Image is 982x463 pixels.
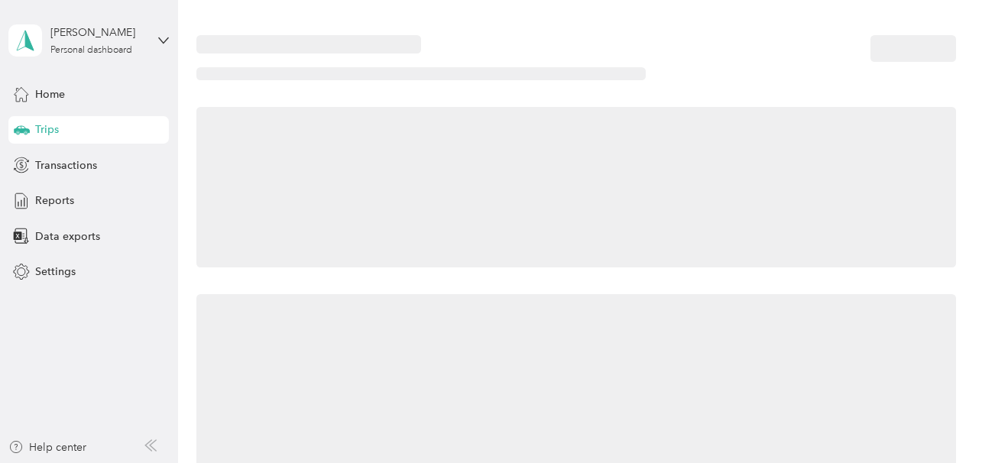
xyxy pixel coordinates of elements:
iframe: Everlance-gr Chat Button Frame [896,377,982,463]
div: Personal dashboard [50,46,132,55]
span: Home [35,86,65,102]
span: Transactions [35,157,97,173]
span: Settings [35,264,76,280]
div: [PERSON_NAME] [50,24,146,40]
button: Help center [8,439,86,455]
span: Reports [35,193,74,209]
span: Data exports [35,228,100,244]
span: Trips [35,121,59,138]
